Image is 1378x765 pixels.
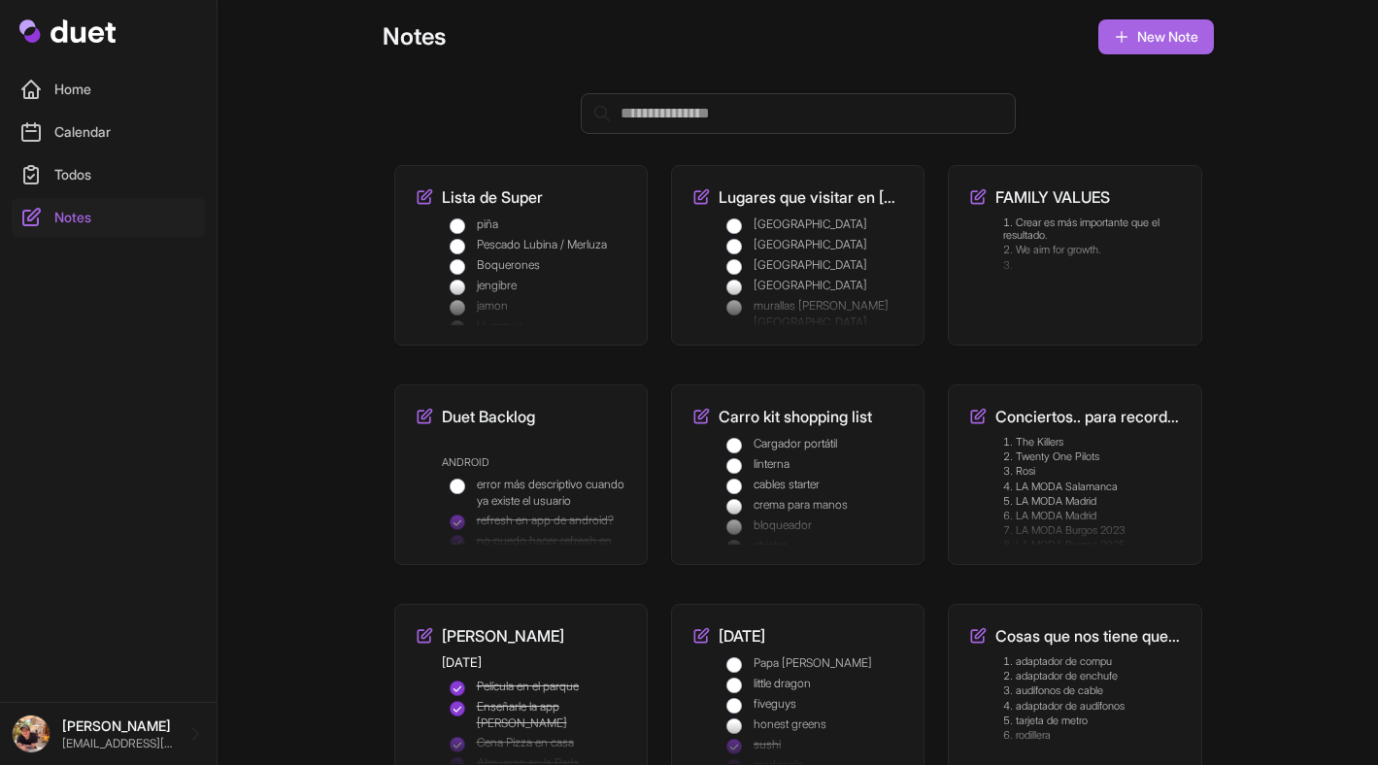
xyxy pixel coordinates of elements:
h3: Carro kit shopping list [719,405,872,428]
li: cables starter [726,477,904,493]
a: Todos [12,155,205,194]
a: Edit Duet Backlog [415,405,627,545]
a: Calendar [12,113,205,151]
h1: Notes [383,21,446,52]
img: IMG_0065.jpeg [12,715,50,753]
li: Crear es más importante que el resultado. [1003,216,1181,242]
li: tarjeta de metro [1003,715,1181,727]
a: Edit FAMILY VALUES [968,185,1181,325]
li: audífonos de cable [1003,684,1181,697]
h3: Conciertos.. para recordar [995,405,1181,428]
li: adaptador de compu [1003,655,1181,668]
li: LA MODA Salamanca [1003,481,1181,493]
p: [EMAIL_ADDRESS][DOMAIN_NAME] [62,736,174,751]
li: crema para manos [726,497,904,514]
li: [GEOGRAPHIC_DATA] [726,216,904,233]
a: Edit Lista de Super [415,185,627,325]
li: jengibre [450,278,627,294]
li: Rosi [1003,465,1181,478]
li: [GEOGRAPHIC_DATA] [726,278,904,294]
a: Edit Carro kit shopping list [691,405,904,545]
li: Boquerones [450,257,627,274]
h3: [DATE] [719,624,765,648]
li: LA MODA Madrid [1003,495,1181,508]
a: Edit Jeffrey Madrid [415,624,627,764]
h3: Lista de Super [442,185,543,209]
li: Pescado Lubina / Merluza [450,237,627,253]
h2: [DATE] [442,655,627,671]
p: ANDROID [442,456,627,469]
h3: Cosas que nos tiene que devolver [PERSON_NAME] [995,624,1181,648]
a: Home [12,70,205,109]
li: Papa [PERSON_NAME] [726,655,904,672]
li: The Killers [1003,436,1181,449]
a: Edit Conciertos.. para recordar [968,405,1181,545]
li: honest greens [726,716,904,733]
h3: Duet Backlog [442,405,535,428]
li: Twenty One Pilots [1003,450,1181,463]
li: fiveguys [726,696,904,713]
li: linterna [726,456,904,473]
a: Edit Cosas que nos tiene que devolver Jeffrey [968,624,1181,764]
a: Edit Agosto 2025 [691,624,904,764]
li: [GEOGRAPHIC_DATA] [726,237,904,253]
li: Película en el parque [450,679,627,695]
a: New Note [1098,19,1214,54]
p: [PERSON_NAME] [62,716,174,736]
a: [PERSON_NAME] [EMAIL_ADDRESS][DOMAIN_NAME] [12,715,205,753]
li: Enseñarle la app [PERSON_NAME] [450,699,627,731]
li: piña [450,216,627,233]
h3: Lugares que visitar en [GEOGRAPHIC_DATA] [719,185,904,209]
li: adaptador de audífonos [1003,700,1181,713]
a: Edit Lugares que visitar en España [691,185,904,325]
h3: FAMILY VALUES [995,185,1110,209]
li: Cargador portátil [726,436,904,452]
li: [GEOGRAPHIC_DATA] [726,257,904,274]
li: error más descriptivo cuando ya existe el usuario [450,477,627,509]
a: Notes [12,198,205,237]
li: adaptador de enchufe [1003,670,1181,682]
h3: [PERSON_NAME] [442,624,564,648]
li: little dragon [726,676,904,692]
